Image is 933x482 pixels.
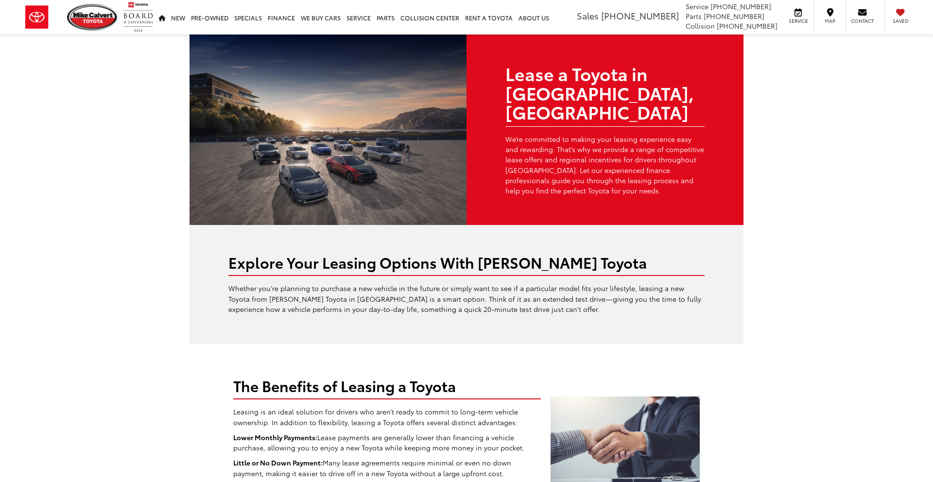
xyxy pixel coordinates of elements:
[505,134,705,196] p: We’re committed to making your leasing experience easy and rewarding. That’s why we provide a ran...
[228,254,705,270] h2: Explore Your Leasing Options With [PERSON_NAME] Toyota
[233,458,541,479] p: Many lease agreements require minimal or even no down payment, making it easier to drive off in a...
[686,11,702,21] span: Parts
[233,458,323,467] strong: Little or No Down Payment:
[686,21,715,31] span: Collision
[851,17,874,24] span: Contact
[710,1,771,11] span: [PHONE_NUMBER]
[233,378,541,394] h2: The Benefits of Leasing a Toyota
[233,432,541,453] p: Lease payments are generally lower than financing a vehicle purchase, allowing you to enjoy a new...
[577,9,599,22] span: Sales
[819,17,841,24] span: Map
[228,283,705,314] p: Whether you're planning to purchase a new vehicle in the future or simply want to see if a partic...
[717,21,777,31] span: [PHONE_NUMBER]
[787,17,809,24] span: Service
[601,9,679,22] span: [PHONE_NUMBER]
[67,4,119,31] img: Mike Calvert Toyota
[233,432,317,442] strong: Lower Monthly Payments:
[686,1,708,11] span: Service
[704,11,764,21] span: [PHONE_NUMBER]
[233,407,541,428] p: Leasing is an ideal solution for drivers who aren’t ready to commit to long-term vehicle ownershi...
[505,64,705,121] h1: Lease a Toyota in [GEOGRAPHIC_DATA], [GEOGRAPHIC_DATA]
[890,17,911,24] span: Saved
